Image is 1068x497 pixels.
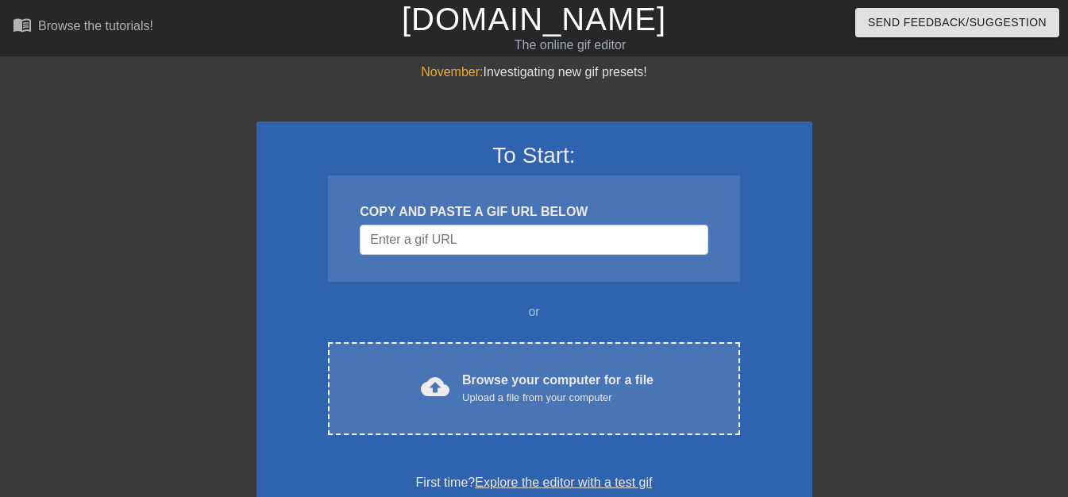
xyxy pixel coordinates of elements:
[402,2,666,37] a: [DOMAIN_NAME]
[462,371,654,406] div: Browse your computer for a file
[360,202,708,222] div: COPY AND PASTE A GIF URL BELOW
[475,476,652,489] a: Explore the editor with a test gif
[298,302,771,322] div: or
[855,8,1059,37] button: Send Feedback/Suggestion
[13,15,32,34] span: menu_book
[868,13,1047,33] span: Send Feedback/Suggestion
[277,142,792,169] h3: To Start:
[421,372,449,401] span: cloud_upload
[38,19,153,33] div: Browse the tutorials!
[13,15,153,40] a: Browse the tutorials!
[462,390,654,406] div: Upload a file from your computer
[360,225,708,255] input: Username
[364,36,776,55] div: The online gif editor
[421,65,483,79] span: November:
[256,63,812,82] div: Investigating new gif presets!
[277,473,792,492] div: First time?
